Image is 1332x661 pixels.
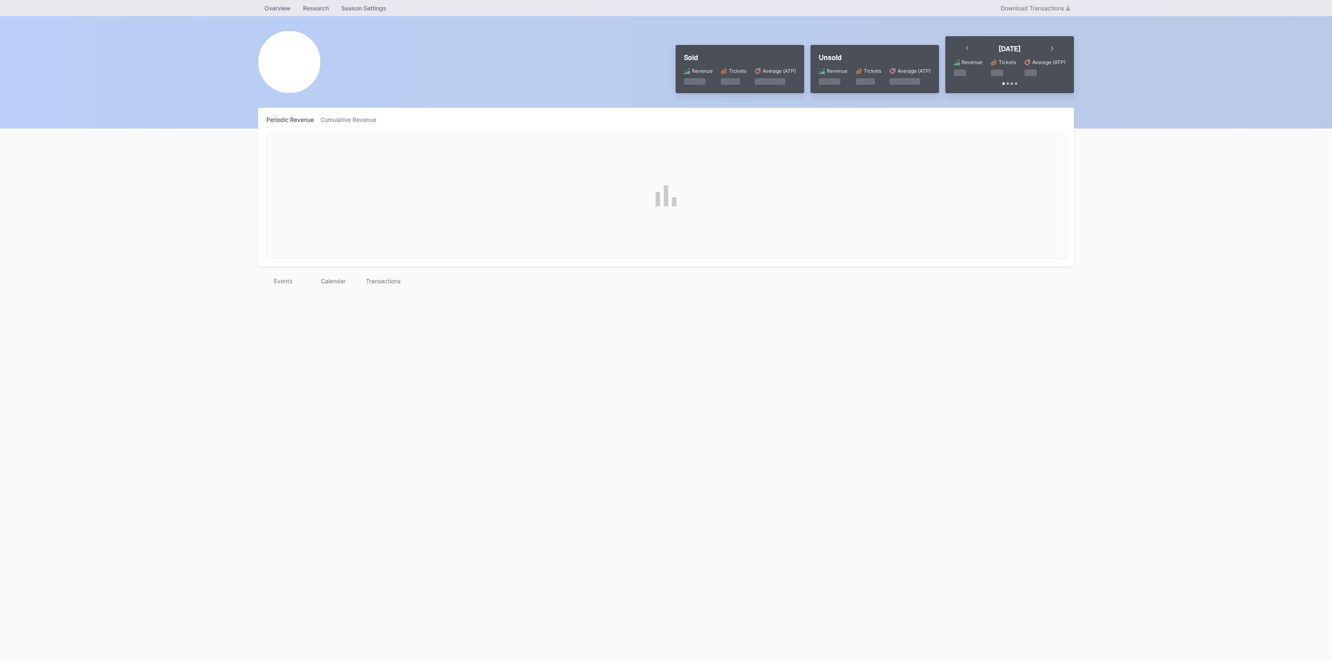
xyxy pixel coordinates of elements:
[1032,59,1066,65] div: Average (ATP)
[258,275,308,287] div: Events
[684,53,796,62] div: Sold
[297,2,335,14] a: Research
[1001,5,1070,12] div: Download Transactions
[827,68,847,74] div: Revenue
[692,68,713,74] div: Revenue
[864,68,881,74] div: Tickets
[258,2,297,14] a: Overview
[962,59,982,65] div: Revenue
[266,116,321,123] div: Periodic Revenue
[763,68,796,74] div: Average (ATP)
[999,59,1016,65] div: Tickets
[358,275,408,287] div: Transactions
[819,53,931,62] div: Unsold
[997,2,1074,14] button: Download Transactions
[308,275,358,287] div: Calendar
[999,45,1021,53] div: [DATE]
[729,68,746,74] div: Tickets
[897,68,931,74] div: Average (ATP)
[335,2,393,14] a: Season Settings
[321,116,383,123] div: Cumulative Revenue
